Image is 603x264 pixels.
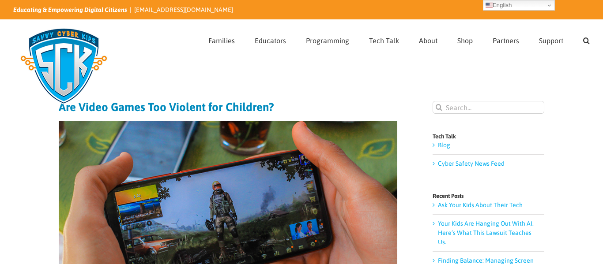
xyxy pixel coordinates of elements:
[13,22,114,110] img: Savvy Cyber Kids Logo
[433,101,544,114] input: Search...
[419,37,437,44] span: About
[433,193,544,199] h4: Recent Posts
[493,37,519,44] span: Partners
[306,20,349,59] a: Programming
[255,37,286,44] span: Educators
[369,20,399,59] a: Tech Talk
[457,37,473,44] span: Shop
[433,134,544,139] h4: Tech Talk
[208,20,235,59] a: Families
[134,6,233,13] a: [EMAIL_ADDRESS][DOMAIN_NAME]
[208,37,235,44] span: Families
[539,20,563,59] a: Support
[419,20,437,59] a: About
[306,37,349,44] span: Programming
[438,141,450,149] a: Blog
[438,220,534,245] a: Your Kids Are Hanging Out With AI. Here’s What This Lawsuit Teaches Us.
[539,37,563,44] span: Support
[583,20,590,59] a: Search
[13,6,127,13] i: Educating & Empowering Digital Citizens
[59,101,397,113] h1: Are Video Games Too Violent for Children?
[208,20,590,59] nav: Main Menu
[255,20,286,59] a: Educators
[493,20,519,59] a: Partners
[433,101,445,114] input: Search
[369,37,399,44] span: Tech Talk
[486,2,493,9] img: en
[457,20,473,59] a: Shop
[438,160,505,167] a: Cyber Safety News Feed
[438,201,523,208] a: Ask Your Kids About Their Tech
